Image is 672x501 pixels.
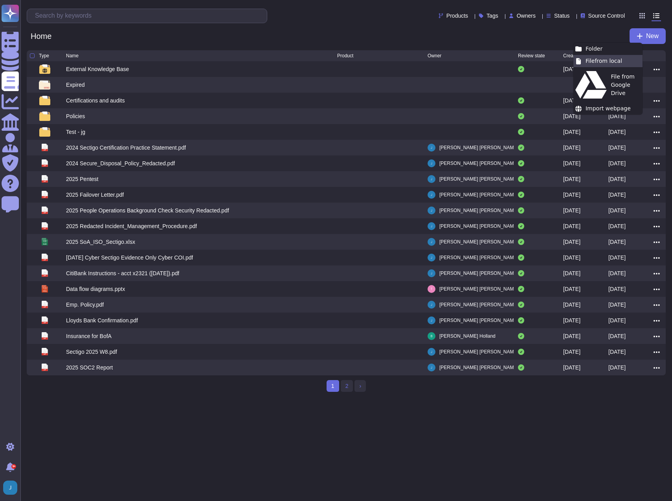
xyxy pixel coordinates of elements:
div: [DATE] [563,97,580,104]
span: Status [554,13,570,18]
span: [PERSON_NAME] [PERSON_NAME] [439,222,518,230]
div: [DATE] [608,285,626,293]
img: folder [39,80,50,90]
span: Review state [518,53,545,58]
img: user [428,222,435,230]
div: File from local [573,55,643,67]
img: user [428,316,435,324]
div: Import webpage [573,102,643,115]
div: [DATE] [608,269,626,277]
div: Expired [66,81,84,89]
div: [DATE] [563,348,580,356]
span: [PERSON_NAME] [PERSON_NAME] [439,238,518,246]
div: [DATE] [563,191,580,199]
div: [DATE] [608,175,626,183]
img: user [428,191,435,199]
img: user [428,175,435,183]
div: [DATE] [608,332,626,340]
div: Policies [66,112,85,120]
div: 2025 SOC2 Report [66,364,113,371]
div: [DATE] [608,207,626,214]
img: user [428,332,435,340]
span: [PERSON_NAME] [PERSON_NAME] [439,269,518,277]
span: [PERSON_NAME] [PERSON_NAME] [439,144,518,152]
img: folder [39,127,50,137]
span: [PERSON_NAME] [PERSON_NAME] [439,159,518,167]
span: [PERSON_NAME] [PERSON_NAME] [439,348,518,356]
span: Source Control [588,13,625,18]
img: user [428,159,435,167]
div: [DATE] [563,301,580,309]
div: [DATE] [563,285,580,293]
div: Test - jg [66,128,85,136]
div: 2024 Sectigo Certification Practice Statement.pdf [66,144,186,152]
span: Product [337,53,353,58]
div: [DATE] [563,159,580,167]
div: [DATE] [563,269,580,277]
div: [DATE] [608,159,626,167]
div: File from Google Drive [573,67,643,102]
div: [DATE] [563,65,580,73]
div: [DATE] [563,332,580,340]
div: [DATE] [608,112,626,120]
div: Lloyds Bank Confirmation.pdf [66,316,138,324]
div: [DATE] [563,207,580,214]
a: 2 [341,380,353,392]
span: Owner [428,53,441,58]
span: [PERSON_NAME] [PERSON_NAME] [439,191,518,199]
img: user [428,207,435,214]
div: [DATE] [608,222,626,230]
img: folder [39,96,50,105]
div: 2025 Pentest [66,175,99,183]
div: [DATE] [608,254,626,261]
div: 9+ [11,464,16,469]
img: user [428,285,435,293]
span: [PERSON_NAME] [PERSON_NAME] [439,364,518,371]
span: Name [66,53,79,58]
div: [DATE] [608,301,626,309]
div: [DATE] [608,191,626,199]
img: user [3,481,17,495]
img: user [428,301,435,309]
img: user [428,364,435,371]
div: [DATE] [563,316,580,324]
img: folder [39,112,50,121]
img: folder [39,64,50,74]
div: 2025 People Operations Background Check Security Redacted.pdf [66,207,229,214]
img: user [428,238,435,246]
span: [PERSON_NAME] [PERSON_NAME] [439,207,518,214]
div: [DATE] [563,112,580,120]
div: CitiBank Instructions - acct x2321 ([DATE]).pdf [66,269,179,277]
span: New [646,33,659,39]
div: Sectigo 2025 W8.pdf [66,348,117,356]
div: 2024 Secure_Disposal_Policy_Redacted.pdf [66,159,175,167]
span: Created at [563,53,585,58]
img: user [428,269,435,277]
span: › [359,383,361,389]
span: [PERSON_NAME] Holland [439,332,496,340]
span: [PERSON_NAME] [PERSON_NAME] [439,285,518,293]
span: Tags [487,13,498,18]
span: Owners [517,13,536,18]
input: Search by keywords [31,9,267,23]
img: user [428,144,435,152]
div: 2025 Redacted Incident_Management_Procedure.pdf [66,222,197,230]
div: [DATE] [563,364,580,371]
div: External Knowledge Base [66,65,129,73]
span: 1 [327,380,339,392]
div: [DATE] Cyber Sectigo Evidence Only Cyber COI.pdf [66,254,193,261]
span: [PERSON_NAME] [PERSON_NAME] [439,301,518,309]
div: [DATE] [608,128,626,136]
div: Emp. Policy.pdf [66,301,104,309]
div: [DATE] [563,254,580,261]
span: [PERSON_NAME] [PERSON_NAME] [439,316,518,324]
div: [DATE] [563,238,580,246]
div: 2025 SoA_ISO_Sectigo.xlsx [66,238,135,246]
div: Folder [573,43,643,55]
div: [DATE] [608,238,626,246]
div: [DATE] [563,175,580,183]
button: New [630,28,666,44]
span: Home [27,30,55,42]
div: 2025 Failover Letter.pdf [66,191,124,199]
span: Products [446,13,468,18]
